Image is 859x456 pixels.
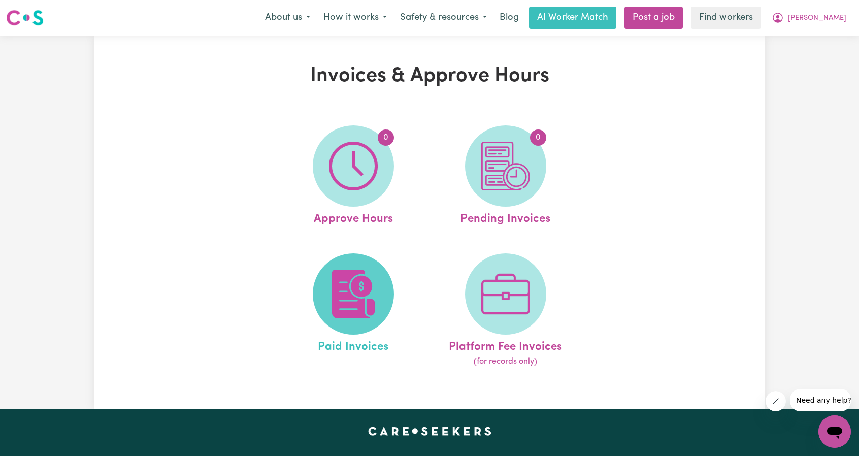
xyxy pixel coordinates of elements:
iframe: Button to launch messaging window [818,415,851,448]
span: [PERSON_NAME] [788,13,846,24]
img: Careseekers logo [6,9,44,27]
iframe: Message from company [790,389,851,411]
iframe: Close message [766,391,786,411]
span: (for records only) [474,355,537,368]
a: Careseekers home page [368,427,491,435]
span: 0 [530,129,546,146]
a: Find workers [691,7,761,29]
button: Safety & resources [393,7,493,28]
a: AI Worker Match [529,7,616,29]
span: Platform Fee Invoices [449,335,562,356]
a: Post a job [624,7,683,29]
span: Approve Hours [314,207,393,228]
a: Paid Invoices [280,253,426,368]
a: Approve Hours [280,125,426,228]
button: About us [258,7,317,28]
a: Blog [493,7,525,29]
span: Need any help? [6,7,61,15]
a: Careseekers logo [6,6,44,29]
a: Platform Fee Invoices(for records only) [433,253,579,368]
a: Pending Invoices [433,125,579,228]
h1: Invoices & Approve Hours [212,64,647,88]
button: How it works [317,7,393,28]
span: 0 [378,129,394,146]
span: Paid Invoices [318,335,388,356]
span: Pending Invoices [460,207,550,228]
button: My Account [765,7,853,28]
